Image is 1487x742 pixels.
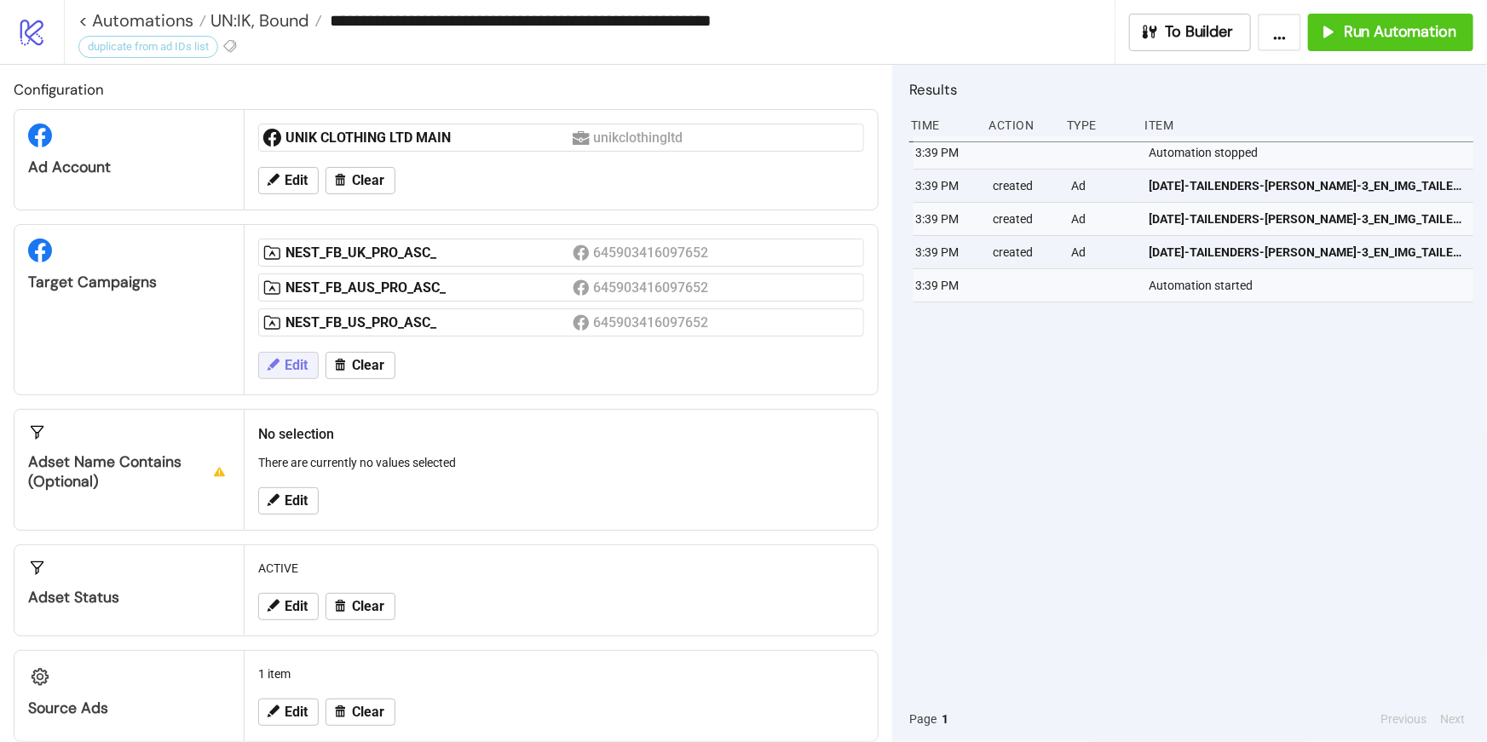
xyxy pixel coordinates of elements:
[14,78,879,101] h2: Configuration
[1148,136,1478,169] div: Automation stopped
[352,173,384,188] span: Clear
[285,279,573,297] div: NEST_FB_AUS_PRO_ASC_
[251,552,871,584] div: ACTIVE
[1069,170,1136,202] div: Ad
[1150,210,1467,228] span: [DATE]-TAILENDERS-[PERSON_NAME]-3_EN_IMG_TAILENDERS_CP_02092025_ALLG_CC_SC24_None__
[352,705,384,720] span: Clear
[28,699,230,718] div: Source Ads
[1150,203,1467,235] a: [DATE]-TAILENDERS-[PERSON_NAME]-3_EN_IMG_TAILENDERS_CP_02092025_ALLG_CC_SC24_None__
[1308,14,1473,51] button: Run Automation
[1344,22,1456,42] span: Run Automation
[258,699,319,726] button: Edit
[1069,236,1136,268] div: Ad
[285,493,308,509] span: Edit
[285,129,573,147] div: UNIK CLOTHING LTD MAIN
[1148,269,1478,302] div: Automation started
[285,313,573,332] div: NEST_FB_US_PRO_ASC_
[909,710,937,728] span: Page
[78,36,218,58] div: duplicate from ad IDs list
[1375,710,1432,728] button: Previous
[992,203,1058,235] div: created
[206,12,322,29] a: UN:IK, Bound
[1150,176,1467,195] span: [DATE]-TAILENDERS-[PERSON_NAME]-3_EN_IMG_TAILENDERS_CP_02092025_ALLG_CC_SC24_None__
[258,487,319,515] button: Edit
[285,705,308,720] span: Edit
[258,453,864,472] p: There are currently no values selected
[258,593,319,620] button: Edit
[909,78,1473,101] h2: Results
[78,12,206,29] a: < Automations
[593,242,712,263] div: 645903416097652
[1150,236,1467,268] a: [DATE]-TAILENDERS-[PERSON_NAME]-3_EN_IMG_TAILENDERS_CP_02092025_ALLG_CC_SC24_None__
[326,167,395,194] button: Clear
[1129,14,1252,51] button: To Builder
[914,170,980,202] div: 3:39 PM
[352,358,384,373] span: Clear
[914,269,980,302] div: 3:39 PM
[206,9,309,32] span: UN:IK, Bound
[28,158,230,177] div: Ad Account
[28,588,230,607] div: Adset Status
[1065,109,1132,141] div: Type
[326,352,395,379] button: Clear
[28,273,230,292] div: Target Campaigns
[1069,203,1136,235] div: Ad
[28,452,230,492] div: Adset Name contains (optional)
[914,136,980,169] div: 3:39 PM
[326,593,395,620] button: Clear
[914,203,980,235] div: 3:39 PM
[988,109,1054,141] div: Action
[285,244,573,262] div: NEST_FB_UK_PRO_ASC_
[909,109,976,141] div: Time
[992,236,1058,268] div: created
[258,423,864,445] h2: No selection
[326,699,395,726] button: Clear
[1435,710,1470,728] button: Next
[937,710,954,728] button: 1
[1144,109,1474,141] div: Item
[251,658,871,690] div: 1 item
[992,170,1058,202] div: created
[285,599,308,614] span: Edit
[285,358,308,373] span: Edit
[1258,14,1301,51] button: ...
[593,312,712,333] div: 645903416097652
[258,167,319,194] button: Edit
[258,352,319,379] button: Edit
[352,599,384,614] span: Clear
[1166,22,1234,42] span: To Builder
[1150,170,1467,202] a: [DATE]-TAILENDERS-[PERSON_NAME]-3_EN_IMG_TAILENDERS_CP_02092025_ALLG_CC_SC24_None__
[593,127,686,148] div: unikclothingltd
[593,277,712,298] div: 645903416097652
[914,236,980,268] div: 3:39 PM
[285,173,308,188] span: Edit
[1150,243,1467,262] span: [DATE]-TAILENDERS-[PERSON_NAME]-3_EN_IMG_TAILENDERS_CP_02092025_ALLG_CC_SC24_None__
